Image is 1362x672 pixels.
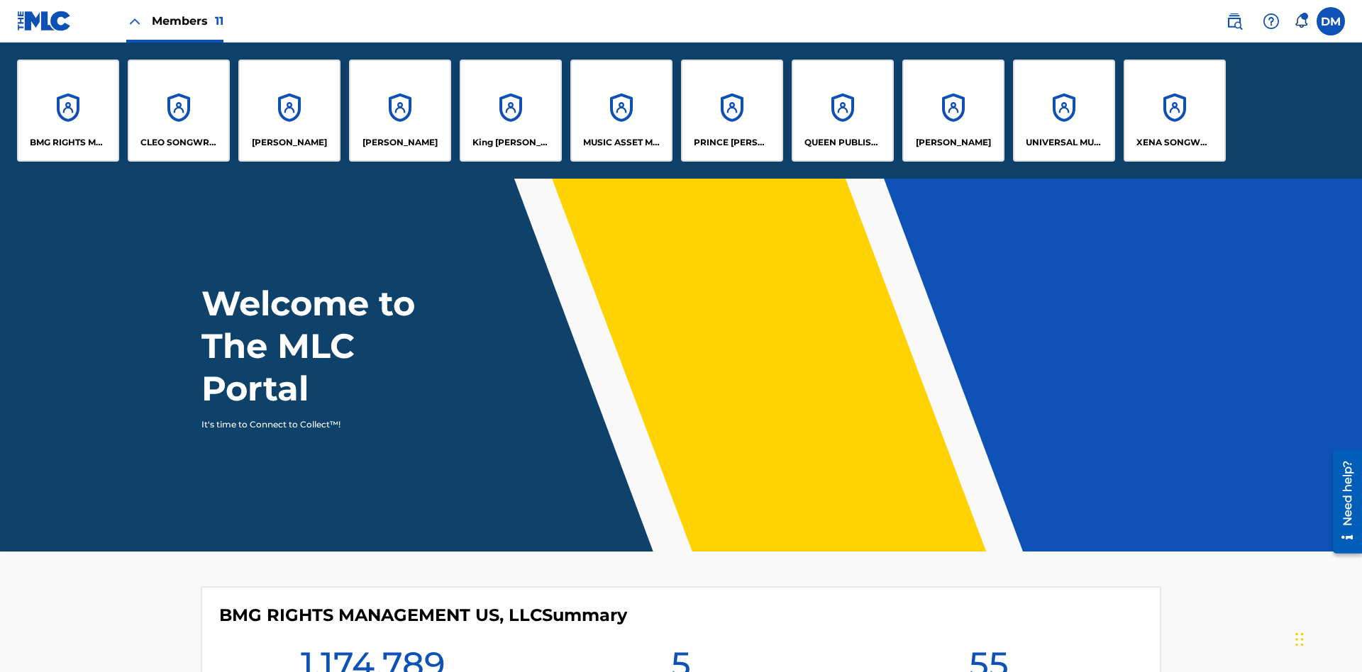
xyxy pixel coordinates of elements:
img: help [1263,13,1280,30]
img: MLC Logo [17,11,72,31]
img: Close [126,13,143,30]
p: QUEEN PUBLISHA [804,136,882,149]
p: BMG RIGHTS MANAGEMENT US, LLC [30,136,107,149]
p: XENA SONGWRITER [1136,136,1214,149]
img: search [1226,13,1243,30]
a: AccountsCLEO SONGWRITER [128,60,230,162]
div: Drag [1295,618,1304,661]
span: 11 [215,14,223,28]
p: UNIVERSAL MUSIC PUB GROUP [1026,136,1103,149]
h1: Welcome to The MLC Portal [201,282,467,410]
a: AccountsMUSIC ASSET MANAGEMENT (MAM) [570,60,672,162]
p: King McTesterson [472,136,550,149]
p: EYAMA MCSINGER [362,136,438,149]
a: AccountsQUEEN PUBLISHA [792,60,894,162]
p: It's time to Connect to Collect™! [201,418,448,431]
a: AccountsUNIVERSAL MUSIC PUB GROUP [1013,60,1115,162]
a: AccountsKing [PERSON_NAME] [460,60,562,162]
a: Accounts[PERSON_NAME] [238,60,340,162]
div: Notifications [1294,14,1308,28]
p: CLEO SONGWRITER [140,136,218,149]
h4: BMG RIGHTS MANAGEMENT US, LLC [219,605,627,626]
a: AccountsXENA SONGWRITER [1124,60,1226,162]
a: AccountsBMG RIGHTS MANAGEMENT US, LLC [17,60,119,162]
iframe: Resource Center [1322,444,1362,561]
p: ELVIS COSTELLO [252,136,327,149]
p: RONALD MCTESTERSON [916,136,991,149]
p: MUSIC ASSET MANAGEMENT (MAM) [583,136,660,149]
iframe: Chat Widget [1291,604,1362,672]
div: Help [1257,7,1285,35]
p: PRINCE MCTESTERSON [694,136,771,149]
a: Public Search [1220,7,1248,35]
div: User Menu [1317,7,1345,35]
span: Members [152,13,223,29]
a: Accounts[PERSON_NAME] [902,60,1004,162]
a: AccountsPRINCE [PERSON_NAME] [681,60,783,162]
a: Accounts[PERSON_NAME] [349,60,451,162]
